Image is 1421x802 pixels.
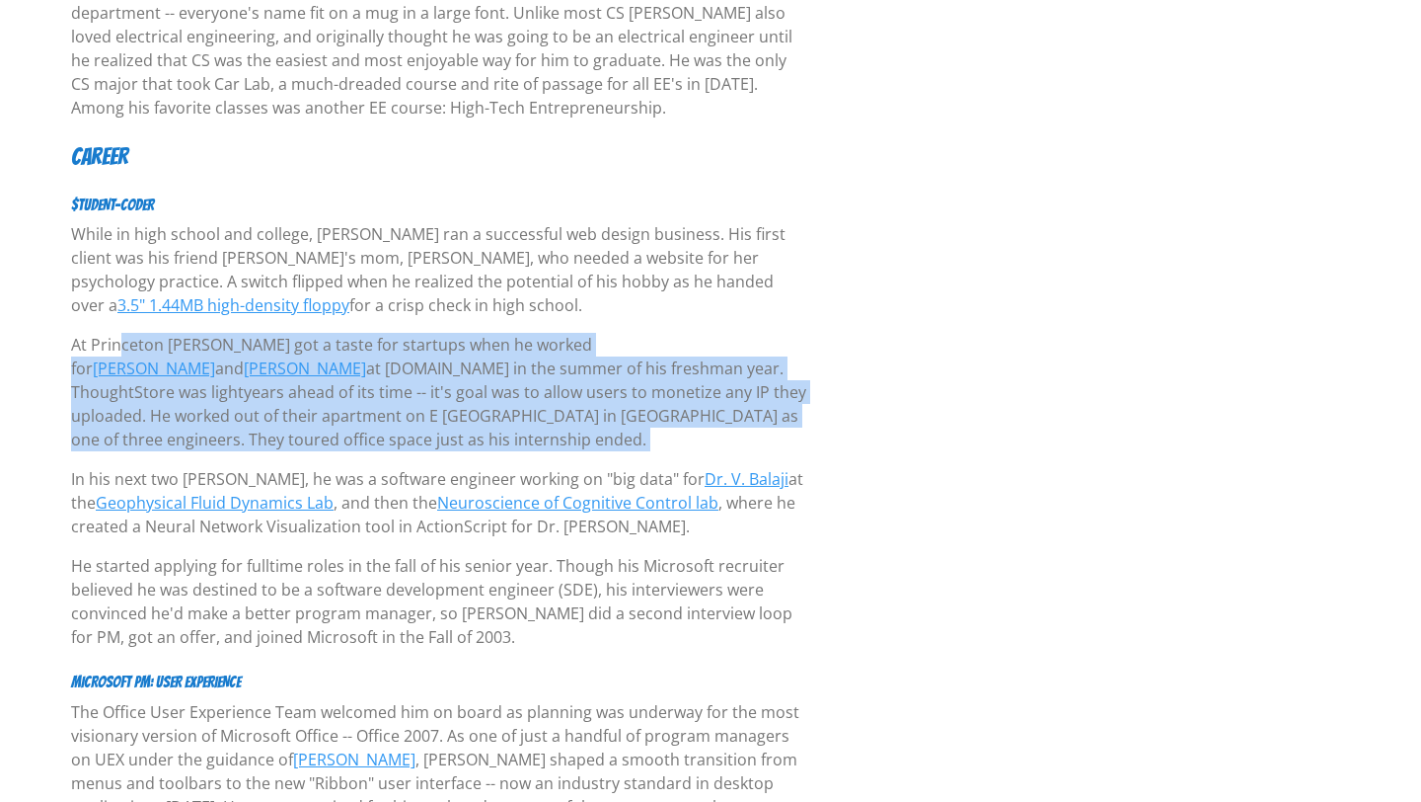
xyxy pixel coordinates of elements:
[71,467,807,538] p: In his next two [PERSON_NAME], he was a software engineer working on "big data" for at the , and ...
[93,358,215,379] a: [PERSON_NAME]
[71,333,807,451] p: At Princeton [PERSON_NAME] got a taste for startups when he worked for and at [DOMAIN_NAME] in th...
[71,143,807,172] h4: Career
[71,222,807,317] p: While in high school and college, [PERSON_NAME] ran a successful web design business. His first c...
[71,673,807,691] h6: MICROSOFT PM: USER EXPERIENCE
[71,196,807,214] h6: $TUDENT-CODER
[117,294,349,316] a: 3.5" 1.44MB high-density floppy
[71,554,807,649] p: He started applying for fulltime roles in the fall of his senior year. Though his Microsoft recru...
[437,492,718,514] a: Neuroscience of Cognitive Control lab
[705,468,788,490] a: Dr. V. Balaji
[96,492,334,514] a: Geophysical Fluid Dynamics Lab
[293,749,415,770] a: [PERSON_NAME]
[244,358,366,379] a: [PERSON_NAME]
